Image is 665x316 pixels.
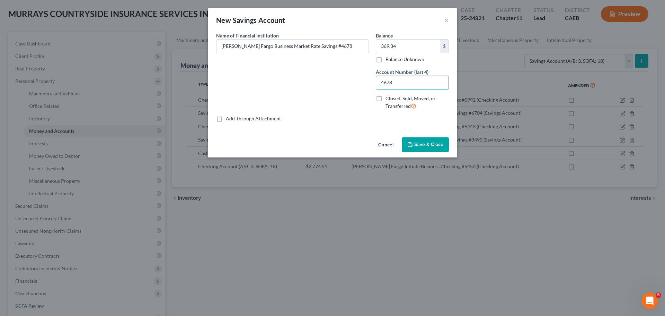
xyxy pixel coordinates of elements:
label: Add Through Attachment [226,115,281,122]
label: Account Number (last 4) [376,68,428,76]
button: Save & Close [402,137,449,152]
button: × [444,16,449,24]
input: XXXX [376,76,449,89]
span: Name of Financial Institution [216,33,279,39]
input: Enter name... [216,40,369,53]
div: $ [440,40,449,53]
button: Cancel [373,138,399,152]
iframe: Intercom live chat [641,292,658,309]
label: Balance Unknown [385,56,424,63]
input: 0.00 [376,40,440,53]
span: Save & Close [414,142,443,147]
span: Savings Account [233,16,285,24]
span: 5 [656,292,661,298]
span: Closed, Sold, Moved, or Transferred [385,95,436,109]
label: Balance [376,32,393,39]
span: New [216,16,231,24]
